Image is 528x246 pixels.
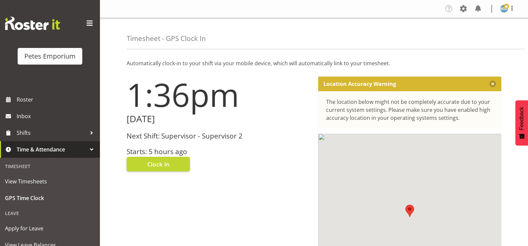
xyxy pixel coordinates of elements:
span: Shifts [17,128,87,138]
span: Roster [17,95,97,105]
button: Close message [489,81,496,87]
h3: Next Shift: Supervisor - Supervisor 2 [127,132,310,140]
span: Clock In [147,160,170,168]
span: View Timesheets [5,176,95,186]
h3: Starts: 5 hours ago [127,148,310,155]
div: The location below might not be completely accurate due to your current system settings. Please m... [326,98,494,122]
a: View Timesheets [2,173,98,190]
img: Rosterit website logo [5,17,60,30]
div: Petes Emporium [24,51,76,61]
span: Time & Attendance [17,144,87,154]
h2: [DATE] [127,114,310,124]
a: Apply for Leave [2,220,98,237]
span: Feedback [519,107,525,130]
span: GPS Time Clock [5,193,95,203]
h1: 1:36pm [127,77,310,113]
h4: Timesheet - GPS Clock In [127,35,206,42]
button: Clock In [127,157,190,171]
img: mandy-mosley3858.jpg [500,5,508,13]
a: GPS Time Clock [2,190,98,206]
div: Leave [2,206,98,220]
p: Automatically clock-in to your shift via your mobile device, which will automatically link to you... [127,59,501,67]
div: Timesheet [2,159,98,173]
span: Inbox [17,111,97,121]
span: Apply for Leave [5,223,95,233]
button: Feedback - Show survey [515,100,528,145]
p: Location Accuracy Warning [323,81,396,87]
